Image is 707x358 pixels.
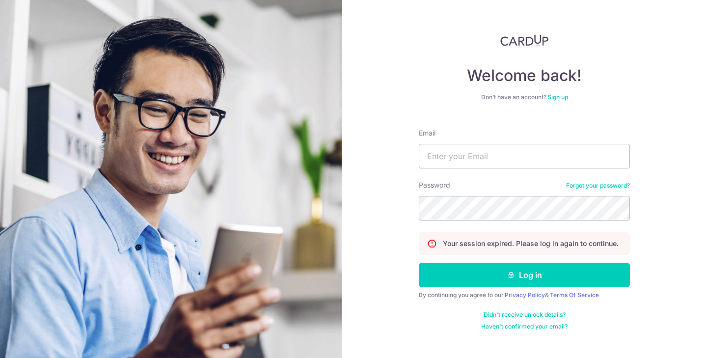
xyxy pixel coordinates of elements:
[505,291,545,299] a: Privacy Policy
[547,93,568,101] a: Sign up
[419,144,630,168] input: Enter your Email
[419,93,630,101] div: Don’t have an account?
[419,66,630,85] h4: Welcome back!
[419,291,630,299] div: By continuing you agree to our &
[443,239,619,248] p: Your session expired. Please log in again to continue.
[484,311,566,319] a: Didn't receive unlock details?
[566,182,630,190] a: Forgot your password?
[419,263,630,287] button: Log in
[481,323,568,330] a: Haven't confirmed your email?
[419,180,450,190] label: Password
[500,34,548,46] img: CardUp Logo
[550,291,599,299] a: Terms Of Service
[419,128,435,138] label: Email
